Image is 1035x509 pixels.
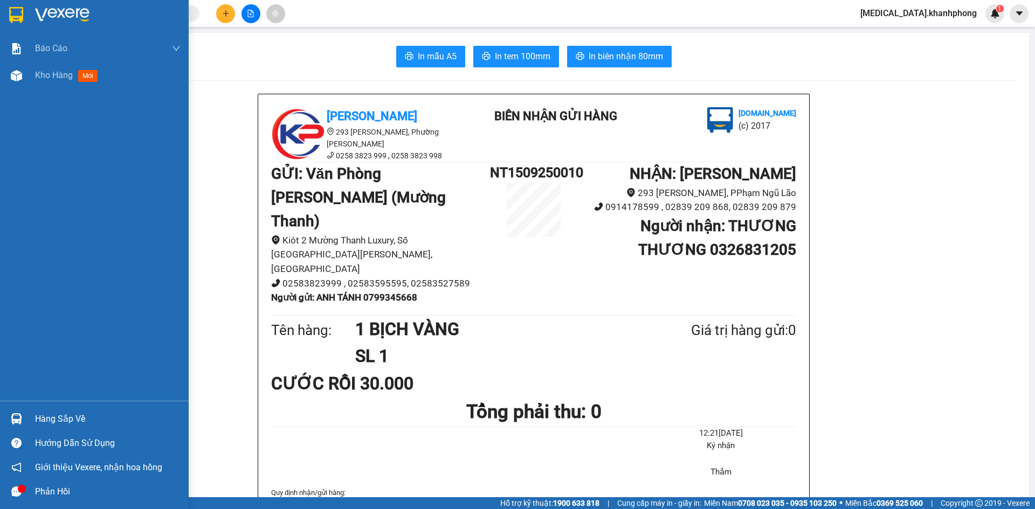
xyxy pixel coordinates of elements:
[1015,9,1024,18] span: caret-down
[172,44,181,53] span: down
[271,292,417,303] b: Người gửi : ANH TÁNH 0799345668
[35,461,162,474] span: Giới thiệu Vexere, nhận hoa hồng
[11,486,22,497] span: message
[327,109,417,123] b: [PERSON_NAME]
[11,438,22,448] span: question-circle
[553,499,599,507] strong: 1900 633 818
[11,413,22,424] img: warehouse-icon
[646,427,796,440] li: 12:21[DATE]
[739,119,796,133] li: (c) 2017
[272,10,279,17] span: aim
[738,499,837,507] strong: 0708 023 035 - 0935 103 250
[11,43,22,54] img: solution-icon
[490,162,577,183] h1: NT1509250010
[271,107,325,161] img: logo.jpg
[271,165,446,230] b: GỬI : Văn Phòng [PERSON_NAME] (Mường Thanh)
[500,497,599,509] span: Hỗ trợ kỹ thuật:
[577,186,796,200] li: 293 [PERSON_NAME], PPhạm Ngũ Lão
[567,46,672,67] button: printerIn biên nhận 80mm
[11,462,22,472] span: notification
[594,202,603,211] span: phone
[576,52,584,62] span: printer
[9,7,23,23] img: logo-vxr
[996,5,1004,12] sup: 1
[35,41,67,55] span: Báo cáo
[241,4,260,23] button: file-add
[418,50,457,63] span: In mẫu A5
[271,276,490,291] li: 02583823999 , 02583595595, 02583527589
[646,440,796,452] li: Ký nhận
[247,10,254,17] span: file-add
[877,499,923,507] strong: 0369 525 060
[271,126,465,150] li: 293 [PERSON_NAME], Phường [PERSON_NAME]
[577,200,796,214] li: 0914178599 , 02839 209 868, 02839 209 879
[327,128,334,135] span: environment
[845,497,923,509] span: Miền Bắc
[35,411,181,427] div: Hàng sắp về
[271,150,465,162] li: 0258 3823 999 , 0258 3823 998
[222,10,230,17] span: plus
[990,9,1000,18] img: icon-new-feature
[617,497,701,509] span: Cung cấp máy in - giấy in:
[271,235,280,245] span: environment
[355,316,639,343] h1: 1 BỊCH VÀNG
[998,5,1002,12] span: 1
[355,343,639,369] h1: SL 1
[975,499,983,507] span: copyright
[271,278,280,288] span: phone
[638,217,796,259] b: Người nhận : THƯƠNG THƯƠNG 0326831205
[589,50,663,63] span: In biên nhận 80mm
[639,319,796,341] div: Giá trị hàng gửi: 0
[704,497,837,509] span: Miền Nam
[707,107,733,133] img: logo.jpg
[494,109,617,123] b: BIÊN NHẬN GỬI HÀNG
[482,52,491,62] span: printer
[35,435,181,451] div: Hướng dẫn sử dụng
[473,46,559,67] button: printerIn tem 100mm
[630,165,796,183] b: NHẬN : [PERSON_NAME]
[327,151,334,159] span: phone
[11,70,22,81] img: warehouse-icon
[271,233,490,276] li: Kiôt 2 Mường Thanh Luxury, Số [GEOGRAPHIC_DATA][PERSON_NAME], [GEOGRAPHIC_DATA]
[266,4,285,23] button: aim
[495,50,550,63] span: In tem 100mm
[839,501,843,505] span: ⚪️
[396,46,465,67] button: printerIn mẫu A5
[931,497,933,509] span: |
[646,466,796,479] li: Thắm
[852,6,985,20] span: [MEDICAL_DATA].khanhphong
[35,70,73,80] span: Kho hàng
[608,497,609,509] span: |
[626,188,636,197] span: environment
[78,70,98,82] span: mới
[405,52,413,62] span: printer
[1010,4,1029,23] button: caret-down
[271,397,796,427] h1: Tổng phải thu: 0
[271,319,355,341] div: Tên hàng:
[216,4,235,23] button: plus
[739,109,796,117] b: [DOMAIN_NAME]
[35,484,181,500] div: Phản hồi
[271,370,444,397] div: CƯỚC RỒI 30.000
